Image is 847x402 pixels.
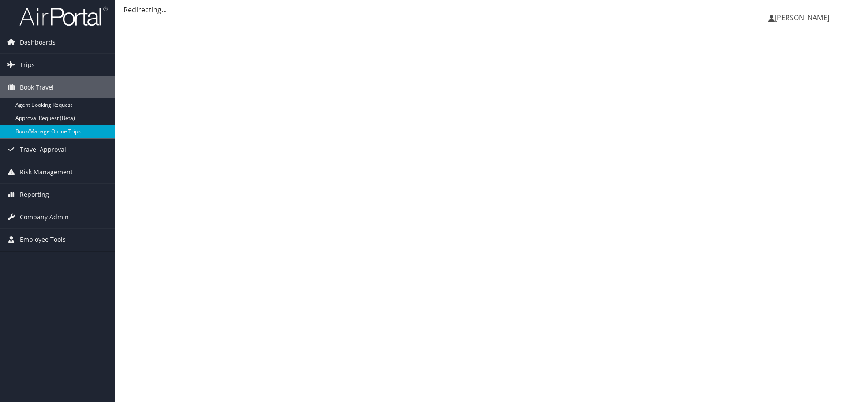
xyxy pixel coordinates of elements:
[775,13,829,23] span: [PERSON_NAME]
[768,4,838,31] a: [PERSON_NAME]
[20,54,35,76] span: Trips
[20,139,66,161] span: Travel Approval
[19,6,108,26] img: airportal-logo.png
[20,206,69,228] span: Company Admin
[20,161,73,183] span: Risk Management
[20,184,49,206] span: Reporting
[20,76,54,98] span: Book Travel
[20,229,66,251] span: Employee Tools
[124,4,838,15] div: Redirecting...
[20,31,56,53] span: Dashboards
